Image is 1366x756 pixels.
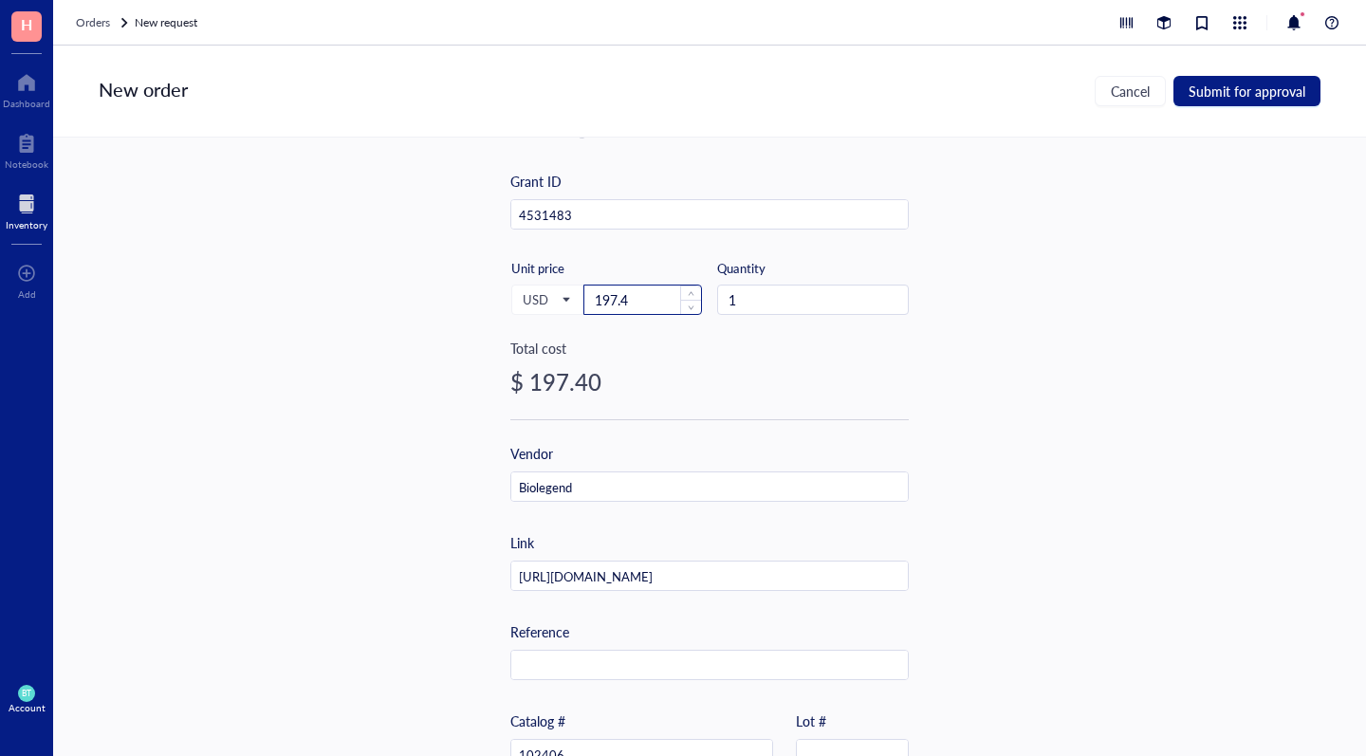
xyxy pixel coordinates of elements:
a: Orders [76,13,131,32]
div: Notebook [5,158,48,170]
div: Add [18,288,36,300]
span: H [21,12,32,36]
span: Orders [76,14,110,30]
div: Unit price [511,260,630,277]
div: Account [9,702,46,713]
div: Catalog # [510,710,565,731]
span: up [688,290,694,297]
span: Decrease Value [680,300,701,314]
div: $ 197.40 [510,366,909,396]
a: Dashboard [3,67,50,109]
span: Increase Value [680,286,701,300]
span: down [688,304,694,311]
div: Reference [510,621,569,642]
div: Total cost [510,338,909,359]
div: Link [510,532,534,553]
a: New request [135,13,201,32]
button: Cancel [1095,76,1166,106]
span: USD [523,291,569,308]
span: Cancel [1111,83,1150,99]
div: New order [99,76,188,106]
div: Dashboard [3,98,50,109]
div: Lot # [796,710,826,731]
div: Inventory [6,219,47,230]
a: Notebook [5,128,48,170]
div: Quantity [717,260,909,277]
span: Submit for approval [1189,83,1305,99]
button: Submit for approval [1173,76,1320,106]
div: Vendor [510,443,553,464]
span: BT [22,689,31,698]
div: Grant ID [510,171,562,192]
a: Inventory [6,189,47,230]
